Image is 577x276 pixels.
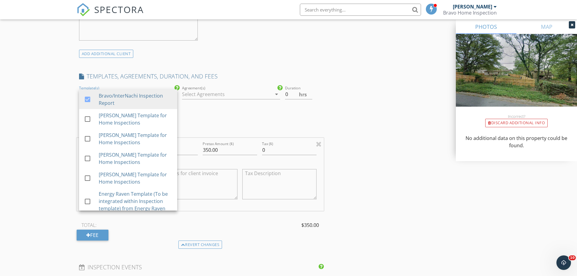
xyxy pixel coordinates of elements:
div: Bravo Home Inspection [443,10,497,16]
h4: TEMPLATES, AGREEMENTS, DURATION, AND FEES [79,72,322,80]
div: Bravo/InterNachi Inspection Report [98,92,172,107]
div: [PERSON_NAME] Template for Home Inspections [98,171,172,185]
div: Incorrect? [456,114,577,119]
img: The Best Home Inspection Software - Spectora [77,3,90,16]
div: Revert changes [178,241,222,249]
p: No additional data on this property could be found. [463,135,570,149]
img: streetview [456,34,577,121]
span: TOTAL: [81,221,97,229]
div: [PERSON_NAME] Template for Home Inspections [98,151,172,166]
input: Search everything... [300,4,421,16]
h4: INSPECTION EVENTS [79,263,322,271]
a: SPECTORA [77,8,144,21]
span: SPECTORA [94,3,144,16]
iframe: Intercom live chat [556,255,571,270]
div: Energy Raven Template (To be integrated within Inspection template) from Energy Raven [98,190,172,212]
span: $350.00 [301,221,319,229]
span: hrs [299,92,307,97]
a: PHOTOS [456,19,516,34]
div: Fee [77,230,108,241]
div: ADD ADDITIONAL client [79,50,134,58]
a: MAP [516,19,577,34]
div: [PERSON_NAME] Template for Home Inspections [98,112,172,126]
div: Discard Additional info [485,119,548,127]
div: [PERSON_NAME] [453,4,492,10]
span: 10 [569,255,576,260]
input: 0.0 [285,89,312,99]
h4: FEES [79,125,322,133]
div: [PERSON_NAME] Template for Home Inspections [98,131,172,146]
i: arrow_drop_down [273,91,280,98]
